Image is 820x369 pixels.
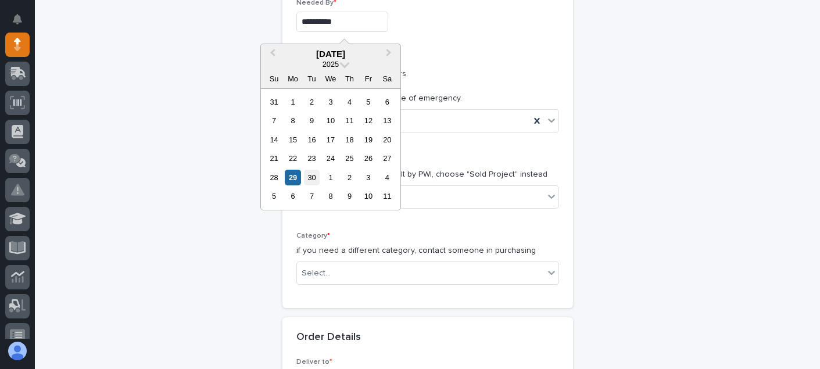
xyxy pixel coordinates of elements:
[304,188,320,204] div: Choose Tuesday, October 7th, 2025
[360,188,376,204] div: Choose Friday, October 10th, 2025
[304,113,320,128] div: Choose Tuesday, September 9th, 2025
[304,151,320,166] div: Choose Tuesday, September 23rd, 2025
[360,71,376,87] div: Fr
[261,49,400,59] div: [DATE]
[266,151,282,166] div: Choose Sunday, September 21st, 2025
[342,113,357,128] div: Choose Thursday, September 11th, 2025
[304,170,320,185] div: Choose Tuesday, September 30th, 2025
[381,45,399,64] button: Next Month
[15,14,30,33] div: Notifications
[304,132,320,148] div: Choose Tuesday, September 16th, 2025
[285,188,300,204] div: Choose Monday, October 6th, 2025
[5,339,30,363] button: users-avatar
[285,151,300,166] div: Choose Monday, September 22nd, 2025
[360,132,376,148] div: Choose Friday, September 19th, 2025
[262,45,281,64] button: Previous Month
[379,132,395,148] div: Choose Saturday, September 20th, 2025
[296,169,559,181] p: if an e-commerce item is built by PWI, choose "Sold Project" instead
[323,170,338,185] div: Choose Wednesday, October 1st, 2025
[266,94,282,110] div: Choose Sunday, August 31st, 2025
[379,151,395,166] div: Choose Saturday, September 27th, 2025
[342,132,357,148] div: Choose Thursday, September 18th, 2025
[323,188,338,204] div: Choose Wednesday, October 8th, 2025
[360,113,376,128] div: Choose Friday, September 12th, 2025
[323,60,339,69] span: 2025
[285,170,300,185] div: Choose Monday, September 29th, 2025
[296,245,559,257] p: if you need a different category, contact someone in purchasing
[296,232,330,239] span: Category
[5,7,30,31] button: Notifications
[342,94,357,110] div: Choose Thursday, September 4th, 2025
[266,71,282,87] div: Su
[379,71,395,87] div: Sa
[323,113,338,128] div: Choose Wednesday, September 10th, 2025
[323,71,338,87] div: We
[379,170,395,185] div: Choose Saturday, October 4th, 2025
[266,170,282,185] div: Choose Sunday, September 28th, 2025
[296,331,361,344] h2: Order Details
[342,151,357,166] div: Choose Thursday, September 25th, 2025
[323,132,338,148] div: Choose Wednesday, September 17th, 2025
[379,94,395,110] div: Choose Saturday, September 6th, 2025
[304,94,320,110] div: Choose Tuesday, September 2nd, 2025
[285,71,300,87] div: Mo
[285,94,300,110] div: Choose Monday, September 1st, 2025
[379,113,395,128] div: Choose Saturday, September 13th, 2025
[266,132,282,148] div: Choose Sunday, September 14th, 2025
[302,267,331,280] div: Select...
[360,170,376,185] div: Choose Friday, October 3rd, 2025
[296,68,559,104] p: Use "Normal" for most orders. Please use Rush only in case of emergency.
[342,188,357,204] div: Choose Thursday, October 9th, 2025
[379,188,395,204] div: Choose Saturday, October 11th, 2025
[266,188,282,204] div: Choose Sunday, October 5th, 2025
[285,113,300,128] div: Choose Monday, September 8th, 2025
[342,71,357,87] div: Th
[304,71,320,87] div: Tu
[264,92,396,206] div: month 2025-09
[360,94,376,110] div: Choose Friday, September 5th, 2025
[323,94,338,110] div: Choose Wednesday, September 3rd, 2025
[323,151,338,166] div: Choose Wednesday, September 24th, 2025
[342,170,357,185] div: Choose Thursday, October 2nd, 2025
[285,132,300,148] div: Choose Monday, September 15th, 2025
[266,113,282,128] div: Choose Sunday, September 7th, 2025
[296,359,332,366] span: Deliver to
[360,151,376,166] div: Choose Friday, September 26th, 2025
